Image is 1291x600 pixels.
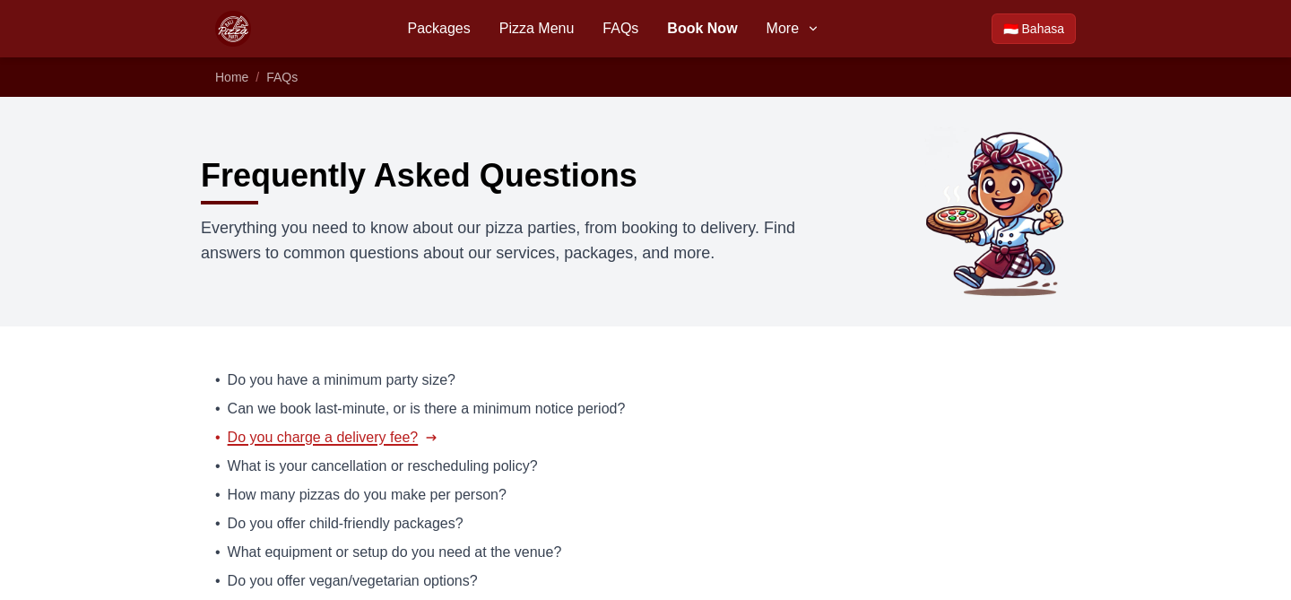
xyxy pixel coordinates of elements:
span: • [215,484,221,506]
img: Common questions about Bali Pizza Party [918,126,1090,298]
span: • [215,542,221,563]
a: • What is your cancellation or rescheduling policy? [215,456,1076,477]
span: Do you offer child-friendly packages? [228,513,464,535]
li: / [256,68,259,86]
a: • How many pizzas do you make per person? [215,484,1076,506]
span: • [215,513,221,535]
a: • Do you offer vegan/vegetarian options? [215,570,1076,592]
span: How many pizzas do you make per person? [228,484,507,506]
a: Home [215,70,248,84]
span: • [215,370,221,391]
img: Bali Pizza Party Logo [215,11,251,47]
a: Beralih ke Bahasa Indonesia [992,13,1076,44]
span: • [215,398,221,420]
a: Book Now [667,18,737,39]
a: FAQs [602,18,638,39]
a: Packages [407,18,470,39]
span: Do you charge a delivery fee? [228,427,419,448]
span: Do you offer vegan/vegetarian options? [228,570,478,592]
a: • Do you offer child-friendly packages? [215,513,1076,535]
a: FAQs [266,70,298,84]
span: Do you have a minimum party size? [228,370,455,391]
button: More [767,18,820,39]
span: • [215,427,221,448]
span: What is your cancellation or rescheduling policy? [228,456,538,477]
p: Everything you need to know about our pizza parties, from booking to delivery. Find answers to co... [201,215,803,265]
a: Pizza Menu [499,18,575,39]
span: What equipment or setup do you need at the venue? [228,542,562,563]
span: • [215,570,221,592]
span: • [215,456,221,477]
span: More [767,18,799,39]
a: • Can we book last-minute, or is there a minimum notice period? [215,398,1076,420]
span: Bahasa [1022,20,1064,38]
a: • Do you charge a delivery fee? [215,427,1076,448]
a: • What equipment or setup do you need at the venue? [215,542,1076,563]
h1: Frequently Asked Questions [201,158,637,194]
span: Can we book last-minute, or is there a minimum notice period? [228,398,626,420]
a: • Do you have a minimum party size? [215,370,1076,391]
